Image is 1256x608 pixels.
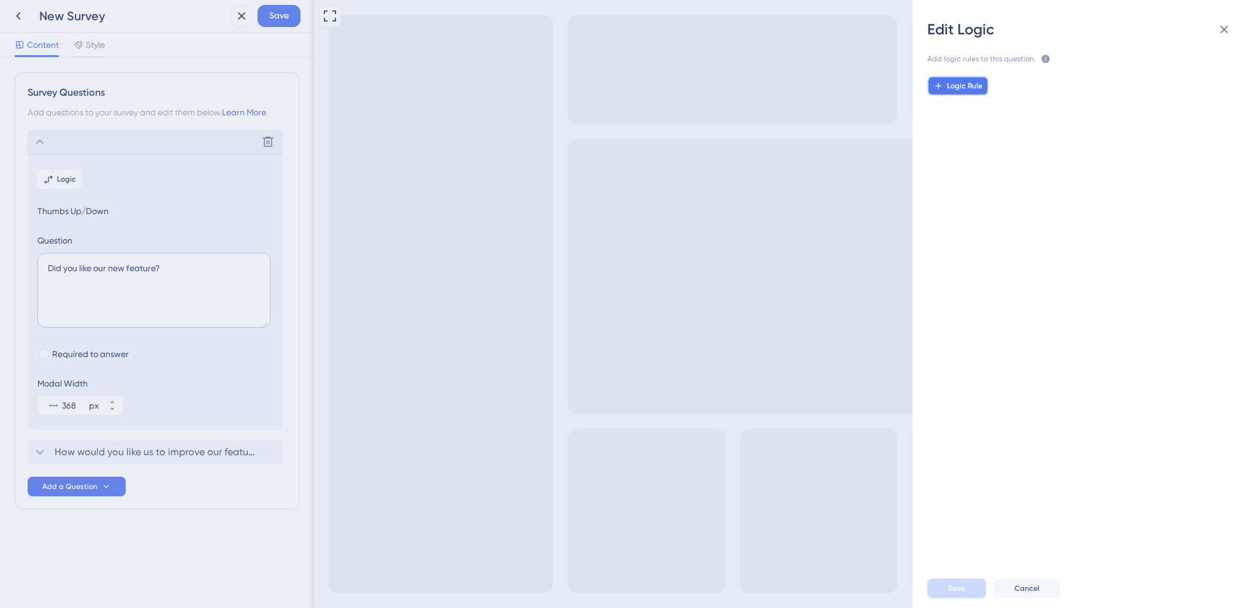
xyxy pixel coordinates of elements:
[947,81,982,91] span: Logic Rule
[927,76,989,96] button: Logic Rule
[1014,583,1040,593] span: Cancel
[994,579,1060,598] button: Cancel
[927,579,986,598] button: Save
[948,583,965,593] span: Save
[927,20,1241,39] div: Edit Logic
[733,467,917,583] iframe: UserGuiding Survey
[927,54,1036,66] span: Add logic rules to this question.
